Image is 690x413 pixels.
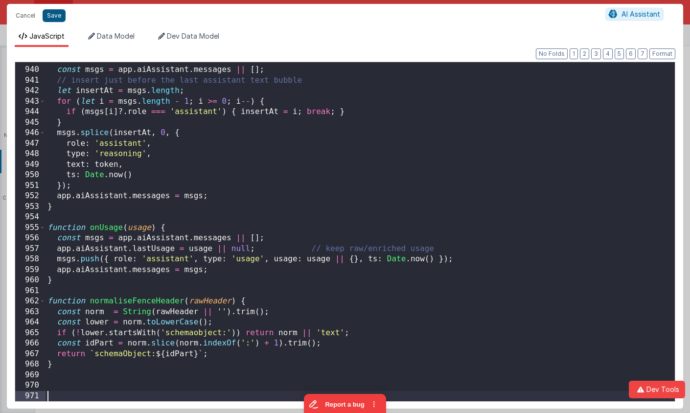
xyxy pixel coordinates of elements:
div: 957 [15,244,46,254]
div: 955 [15,223,46,233]
div: 956 [15,233,46,244]
div: 951 [15,181,46,191]
button: 6 [626,48,636,59]
div: 963 [15,307,46,318]
div: 969 [15,370,46,381]
div: 962 [15,296,46,307]
button: AI Assistant [605,8,664,21]
button: 4 [603,48,613,59]
div: 968 [15,359,46,370]
div: 967 [15,349,46,360]
button: Cancel [11,9,40,23]
div: 952 [15,191,46,202]
button: Format [649,48,675,59]
div: 944 [15,107,46,117]
div: 942 [15,86,46,96]
div: 954 [15,212,46,223]
div: 940 [15,65,46,75]
div: 941 [15,75,46,86]
div: 966 [15,338,46,349]
button: 1 [570,48,578,59]
span: Dev Data Model [167,32,219,40]
button: 7 [638,48,647,59]
div: 971 [15,391,46,402]
div: 950 [15,170,46,181]
span: JavaScript [29,32,65,40]
div: 958 [15,254,46,265]
button: Dev Tools [629,381,685,398]
div: 970 [15,380,46,391]
div: 965 [15,328,46,339]
div: 949 [15,160,46,170]
div: 953 [15,202,46,212]
div: 948 [15,149,46,160]
span: AI Assistant [621,10,660,18]
div: 961 [15,286,46,297]
button: No Folds [536,48,568,59]
div: 945 [15,117,46,128]
button: 2 [580,48,589,59]
div: 946 [15,128,46,138]
div: 947 [15,138,46,149]
span: Data Model [97,32,135,40]
button: 5 [615,48,624,59]
button: Save [43,9,66,22]
div: 964 [15,317,46,328]
button: 3 [591,48,601,59]
div: 960 [15,275,46,286]
div: 959 [15,265,46,275]
div: 943 [15,96,46,107]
